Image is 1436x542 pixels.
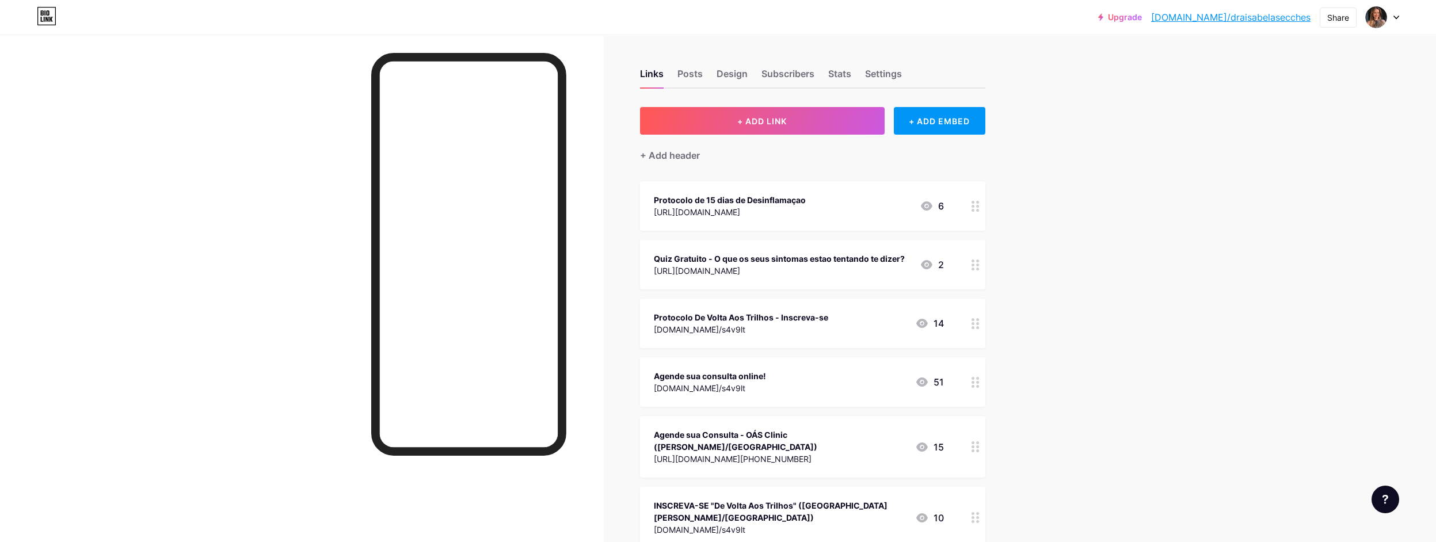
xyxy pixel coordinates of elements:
[654,206,806,218] div: [URL][DOMAIN_NAME]
[654,370,766,382] div: Agende sua consulta online!
[654,453,906,465] div: [URL][DOMAIN_NAME][PHONE_NUMBER]
[677,67,703,87] div: Posts
[654,265,905,277] div: [URL][DOMAIN_NAME]
[737,116,787,126] span: + ADD LINK
[1151,10,1311,24] a: [DOMAIN_NAME]/draisabelasecches
[654,253,905,265] div: Quiz Gratuito - O que os seus sintomas estao tentando te dizer?
[717,67,748,87] div: Design
[654,194,806,206] div: Protocolo de 15 dias de Desinflamaçao
[654,524,906,536] div: [DOMAIN_NAME]/s4v9lt
[920,199,944,213] div: 6
[640,67,664,87] div: Links
[828,67,851,87] div: Stats
[654,499,906,524] div: INSCREVA-SE "De Volta Aos Trilhos" ([GEOGRAPHIC_DATA][PERSON_NAME]/[GEOGRAPHIC_DATA])
[915,440,944,454] div: 15
[761,67,814,87] div: Subscribers
[640,107,885,135] button: + ADD LINK
[915,316,944,330] div: 14
[654,311,828,323] div: Protocolo De Volta Aos Trilhos - Inscreva-se
[1098,13,1142,22] a: Upgrade
[894,107,985,135] div: + ADD EMBED
[1327,12,1349,24] div: Share
[915,511,944,525] div: 10
[654,382,766,394] div: [DOMAIN_NAME]/s4v9lt
[865,67,902,87] div: Settings
[640,148,700,162] div: + Add header
[1365,6,1387,28] img: draisabelasecches
[654,323,828,335] div: [DOMAIN_NAME]/s4v9lt
[654,429,906,453] div: Agende sua Consulta - OÁS Clinic ([PERSON_NAME]/[GEOGRAPHIC_DATA])
[915,375,944,389] div: 51
[920,258,944,272] div: 2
